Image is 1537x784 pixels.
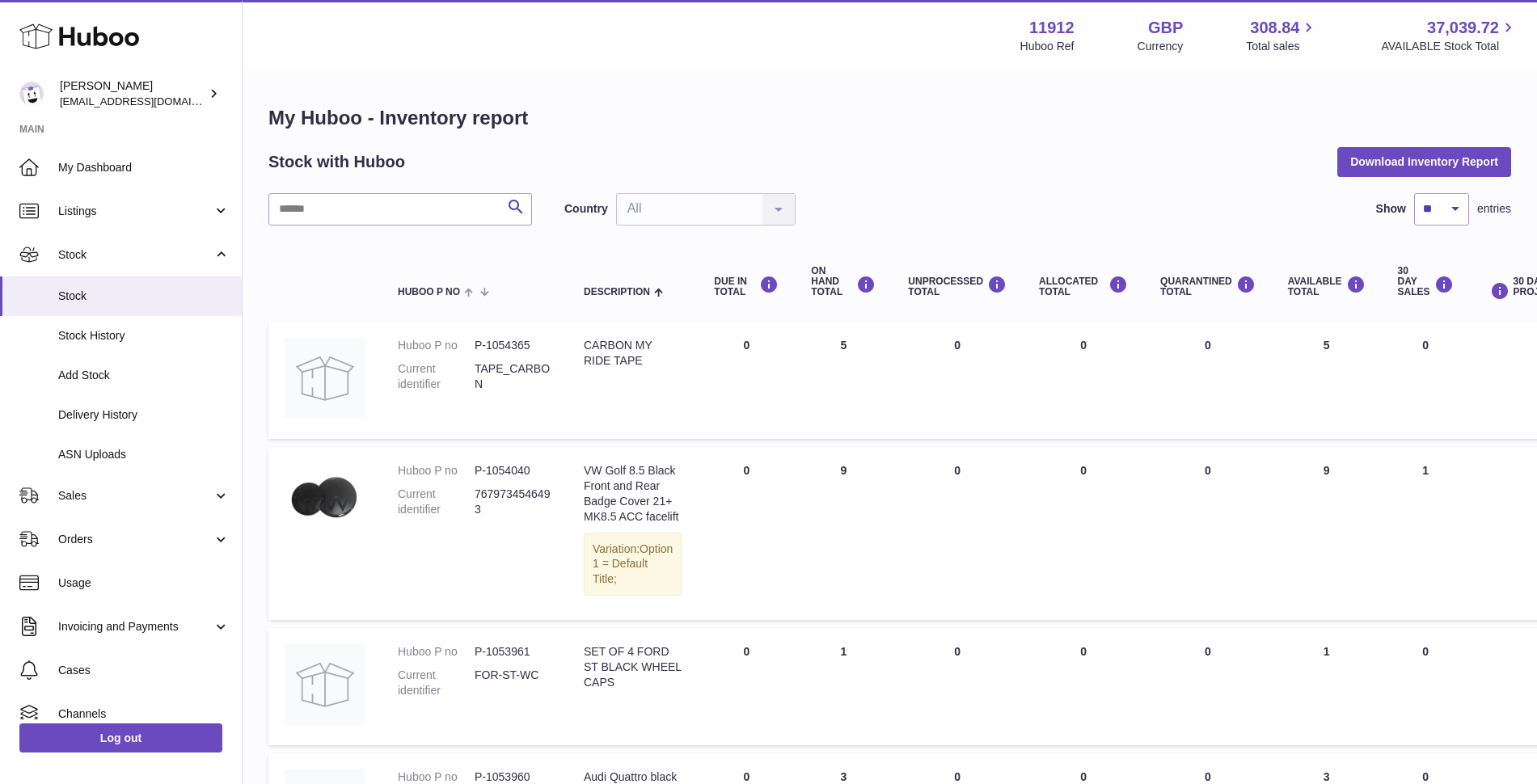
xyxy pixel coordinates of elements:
span: Listings [58,204,213,219]
td: 5 [795,322,892,439]
div: ON HAND Total [811,266,876,298]
dd: 7679734546493 [475,487,551,517]
div: VW Golf 8.5 Black Front and Rear Badge Cover 21+ MK8.5 ACC facelift [584,463,682,525]
td: 1 [1272,628,1382,745]
span: Add Stock [58,368,230,383]
dd: P-1053961 [475,644,551,660]
label: Show [1376,201,1406,217]
span: ASN Uploads [58,447,230,462]
strong: 11912 [1029,17,1075,39]
td: 0 [1382,322,1470,439]
span: Stock History [58,328,230,344]
span: 0 [1205,464,1211,477]
dt: Current identifier [398,361,475,392]
span: Sales [58,488,213,504]
span: Description [584,287,650,297]
td: 9 [1272,447,1382,620]
span: 308.84 [1250,17,1299,39]
td: 5 [1272,322,1382,439]
span: Option 1 = Default Title; [593,542,673,586]
span: Stock [58,289,230,304]
span: 0 [1205,770,1211,783]
div: Currency [1138,39,1184,54]
div: [PERSON_NAME] [60,78,205,109]
span: My Dashboard [58,160,230,175]
td: 0 [892,628,1023,745]
td: 0 [698,322,795,439]
img: product image [285,338,365,419]
dt: Current identifier [398,487,475,517]
h2: Stock with Huboo [268,151,405,173]
span: AVAILABLE Stock Total [1381,39,1518,54]
dt: Huboo P no [398,338,475,353]
span: entries [1477,201,1511,217]
dt: Current identifier [398,668,475,698]
span: Huboo P no [398,287,460,297]
a: 308.84 Total sales [1246,17,1318,54]
div: ALLOCATED Total [1039,276,1128,297]
td: 1 [1382,447,1470,620]
span: [EMAIL_ADDRESS][DOMAIN_NAME] [60,95,238,107]
td: 0 [1382,628,1470,745]
div: SET OF 4 FORD ST BLACK WHEEL CAPS [584,644,682,690]
span: Channels [58,706,230,722]
strong: GBP [1148,17,1183,39]
button: Download Inventory Report [1337,147,1511,176]
div: 30 DAY SALES [1398,266,1454,298]
dd: FOR-ST-WC [475,668,551,698]
div: CARBON MY RIDE TAPE [584,338,682,369]
img: info@carbonmyride.com [19,82,44,106]
div: UNPROCESSED Total [908,276,1007,297]
dd: P-1054365 [475,338,551,353]
span: Usage [58,575,230,591]
img: product image [285,463,365,536]
span: 0 [1205,645,1211,658]
label: Country [564,201,608,217]
dd: P-1054040 [475,463,551,478]
span: Delivery History [58,407,230,423]
td: 0 [1023,322,1144,439]
dt: Huboo P no [398,644,475,660]
td: 0 [892,322,1023,439]
td: 0 [1023,447,1144,620]
span: Invoicing and Payments [58,619,213,634]
div: DUE IN TOTAL [714,276,779,297]
span: 0 [1205,339,1211,352]
td: 9 [795,447,892,620]
div: Variation: [584,533,682,596]
td: 1 [795,628,892,745]
a: Log out [19,723,222,752]
td: 0 [1023,628,1144,745]
span: Stock [58,247,213,263]
td: 0 [698,447,795,620]
img: product image [285,644,365,725]
span: Cases [58,663,230,678]
a: 37,039.72 AVAILABLE Stock Total [1381,17,1518,54]
td: 0 [698,628,795,745]
td: 0 [892,447,1023,620]
span: Orders [58,532,213,547]
h1: My Huboo - Inventory report [268,105,1511,131]
div: QUARANTINED Total [1160,276,1256,297]
span: 37,039.72 [1427,17,1499,39]
span: Total sales [1246,39,1318,54]
dd: TAPE_CARBON [475,361,551,392]
dt: Huboo P no [398,463,475,478]
div: Huboo Ref [1020,39,1075,54]
div: AVAILABLE Total [1288,276,1366,297]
